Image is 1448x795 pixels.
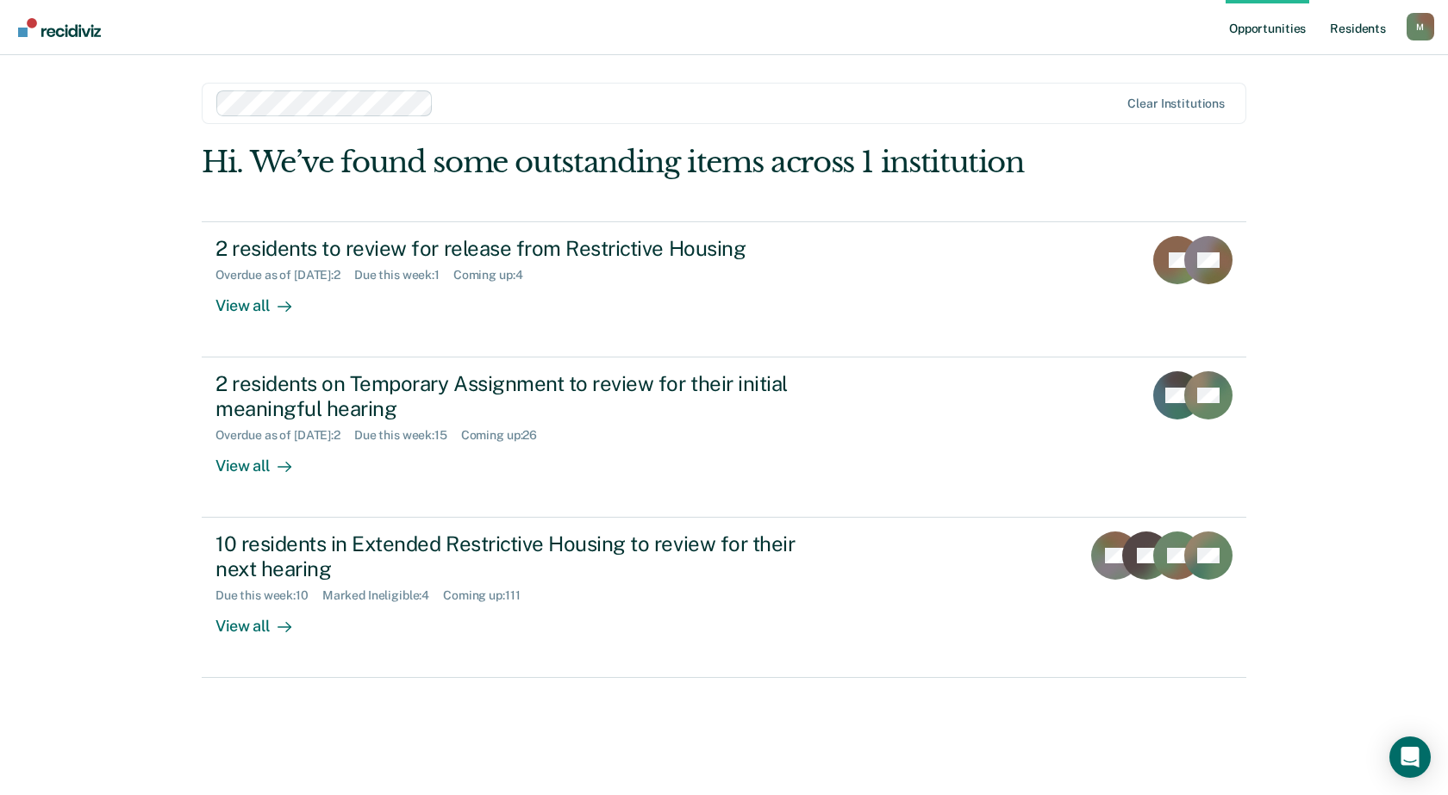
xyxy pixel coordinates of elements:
div: Open Intercom Messenger [1389,736,1431,778]
a: 10 residents in Extended Restrictive Housing to review for their next hearingDue this week:10Mark... [202,518,1246,678]
button: Profile dropdown button [1407,13,1434,40]
div: Overdue as of [DATE] : 2 [215,268,354,283]
div: 2 residents on Temporary Assignment to review for their initial meaningful hearing [215,371,821,421]
div: View all [215,282,312,315]
div: Due this week : 15 [354,428,461,443]
div: Coming up : 4 [453,268,537,283]
div: View all [215,602,312,636]
div: Coming up : 111 [443,588,534,603]
div: Hi. We’ve found some outstanding items across 1 institution [202,145,1038,180]
div: Overdue as of [DATE] : 2 [215,428,354,443]
a: 2 residents to review for release from Restrictive HousingOverdue as of [DATE]:2Due this week:1Co... [202,221,1246,357]
div: 2 residents to review for release from Restrictive Housing [215,236,821,261]
div: Clear institutions [1127,96,1225,111]
div: View all [215,442,312,475]
a: 2 residents on Temporary Assignment to review for their initial meaningful hearingOverdue as of [... [202,357,1246,518]
div: Marked Ineligible : 4 [322,588,443,603]
img: Recidiviz [18,18,101,37]
div: M [1407,13,1434,40]
div: Due this week : 1 [354,268,453,283]
div: Coming up : 26 [461,428,551,443]
div: 10 residents in Extended Restrictive Housing to review for their next hearing [215,531,821,581]
div: Due this week : 10 [215,588,322,603]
